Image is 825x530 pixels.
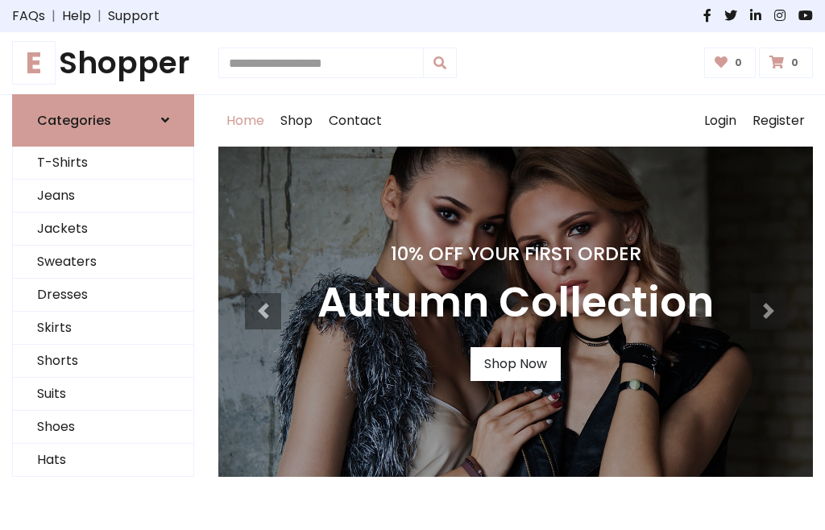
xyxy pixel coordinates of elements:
a: Shorts [13,345,193,378]
a: Home [218,95,272,147]
a: Register [744,95,813,147]
span: 0 [731,56,746,70]
a: Login [696,95,744,147]
a: T-Shirts [13,147,193,180]
a: FAQs [12,6,45,26]
a: 0 [704,48,757,78]
span: 0 [787,56,802,70]
a: Shop Now [471,347,561,381]
span: E [12,41,56,85]
a: Jackets [13,213,193,246]
span: | [45,6,62,26]
a: Contact [321,95,390,147]
a: Sweaters [13,246,193,279]
a: 0 [759,48,813,78]
h3: Autumn Collection [317,278,714,328]
a: Shoes [13,411,193,444]
a: Shop [272,95,321,147]
a: Jeans [13,180,193,213]
a: Skirts [13,312,193,345]
a: EShopper [12,45,194,81]
a: Support [108,6,160,26]
a: Dresses [13,279,193,312]
a: Help [62,6,91,26]
a: Hats [13,444,193,477]
a: Suits [13,378,193,411]
h4: 10% Off Your First Order [317,242,714,265]
h6: Categories [37,113,111,128]
span: | [91,6,108,26]
a: Categories [12,94,194,147]
h1: Shopper [12,45,194,81]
